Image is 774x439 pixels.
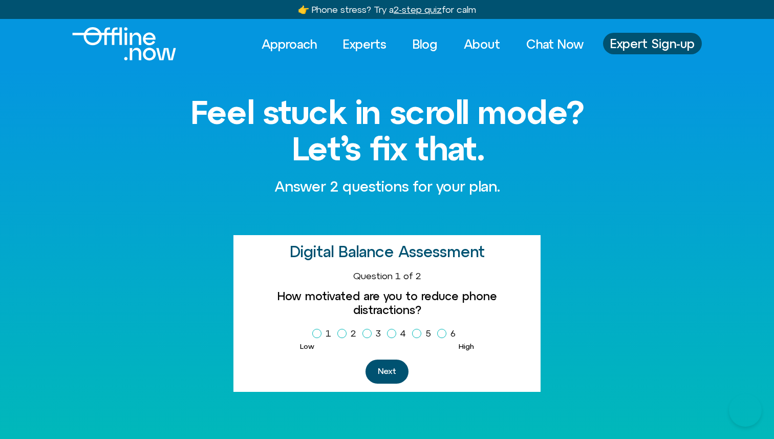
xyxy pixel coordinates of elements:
a: Expert Sign-up [603,33,702,54]
a: Chat Now [517,33,593,55]
label: 5 [412,325,435,342]
a: 👉 Phone stress? Try a2-step quizfor calm [298,4,476,15]
img: offline.now [72,27,176,60]
label: 1 [312,325,335,342]
div: Question 1 of 2 [242,270,532,282]
label: How motivated are you to reduce phone distractions? [242,289,532,317]
a: Approach [252,33,326,55]
button: Next [365,360,408,384]
h1: Feel stuck in scroll mode? Let’s fix that. [168,94,606,166]
span: High [459,342,474,350]
a: Blog [403,33,447,55]
u: 2-step quiz [394,4,442,15]
label: 2 [337,325,360,342]
p: Answer 2 questions for your plan. [274,177,500,197]
label: 6 [437,325,460,342]
iframe: Botpress [729,394,762,427]
span: Expert Sign-up [610,37,695,50]
span: Low [300,342,314,350]
a: Experts [334,33,396,55]
nav: Menu [252,33,593,55]
div: Logo [72,27,159,60]
label: 4 [387,325,410,342]
a: About [455,33,509,55]
h2: Digital Balance Assessment [290,243,485,260]
label: 3 [362,325,385,342]
form: Homepage Sign Up [242,270,532,384]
